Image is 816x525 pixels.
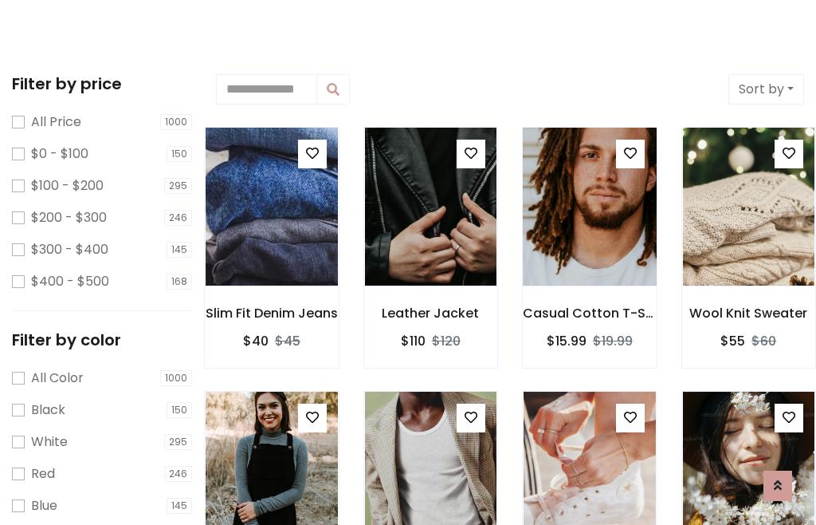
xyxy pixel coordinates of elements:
label: Blue [31,496,57,515]
label: White [31,432,68,452]
h6: Slim Fit Denim Jeans [205,306,339,321]
h6: Casual Cotton T-Shirt [523,306,657,321]
label: Red [31,464,55,484]
span: 1000 [160,370,192,386]
label: $100 - $200 [31,176,104,195]
span: 246 [164,210,192,226]
label: All Price [31,112,81,132]
span: 145 [167,498,192,514]
h6: $40 [243,334,269,349]
h6: Leather Jacket [364,306,498,321]
span: 145 [167,242,192,258]
label: $0 - $100 [31,144,88,164]
h6: Wool Knit Sweater [682,306,816,321]
span: 295 [164,178,192,194]
span: 150 [167,146,192,162]
label: $200 - $300 [31,208,107,227]
span: 1000 [160,114,192,130]
del: $120 [432,332,461,350]
h6: $55 [720,334,745,349]
h6: $110 [401,334,426,349]
span: 168 [167,274,192,290]
span: 246 [164,466,192,482]
h5: Filter by color [12,330,192,349]
del: $19.99 [593,332,633,350]
span: 295 [164,434,192,450]
del: $45 [275,332,300,350]
span: 150 [167,402,192,418]
h6: $15.99 [547,334,586,349]
del: $60 [751,332,776,350]
label: Black [31,401,65,420]
h5: Filter by price [12,74,192,93]
label: $400 - $500 [31,272,109,291]
button: Sort by [728,74,804,105]
label: All Color [31,369,84,388]
label: $300 - $400 [31,240,108,259]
